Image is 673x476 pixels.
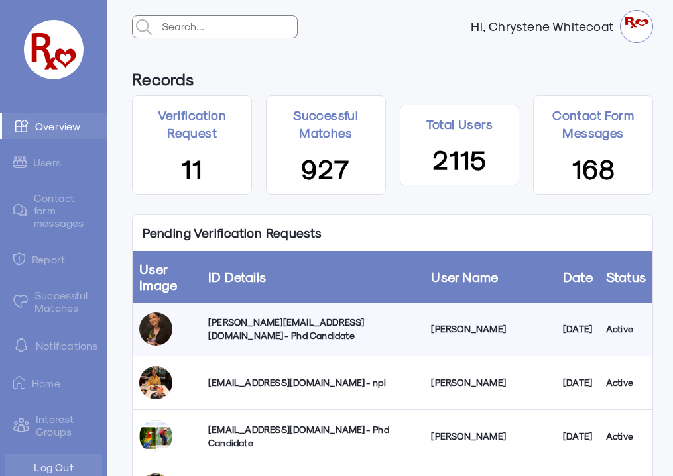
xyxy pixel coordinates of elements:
[426,115,493,133] p: Total Users
[13,376,25,389] img: ic-home.png
[208,423,418,450] div: [EMAIL_ADDRESS][DOMAIN_NAME] - Phd Candidate
[13,204,27,216] img: admin-ic-contact-message.svg
[208,376,418,389] div: [EMAIL_ADDRESS][DOMAIN_NAME] - npi
[13,417,29,433] img: intrestGropus.svg
[181,151,203,184] span: 11
[563,376,593,389] div: [DATE]
[267,106,385,142] p: Successful Matches
[139,420,172,453] img: tlbaupo5rygbfbeelxs5.jpg
[431,376,550,389] div: [PERSON_NAME]
[13,156,27,168] img: admin-ic-users.svg
[563,322,593,336] div: [DATE]
[606,322,646,336] div: Active
[133,215,332,251] p: Pending Verification Requests
[431,322,550,336] div: [PERSON_NAME]
[139,312,172,346] img: daiop1gtav7d4q29mcal.jpg
[13,252,25,265] img: admin-ic-report.svg
[15,119,29,132] img: admin-ic-overview.svg
[563,430,593,443] div: [DATE]
[301,151,350,184] span: 927
[432,142,487,175] span: 2115
[133,16,155,38] img: admin-search.svg
[139,366,172,399] img: luqzy0elsadf89f4tsso.jpg
[13,337,29,353] img: notification-default-white.svg
[606,269,646,285] a: Status
[431,430,550,443] div: [PERSON_NAME]
[208,316,418,342] div: [PERSON_NAME][EMAIL_ADDRESS][DOMAIN_NAME] - Phd Candidate
[158,16,297,37] input: Search...
[471,20,620,33] strong: Hi, Chrystene Whitecoat
[139,261,177,293] a: User Image
[132,63,194,95] h6: Records
[606,376,646,389] div: Active
[563,269,593,285] a: Date
[208,269,266,285] a: ID Details
[133,106,251,142] p: Verification Request
[13,295,28,308] img: matched.svg
[606,430,646,443] div: Active
[572,151,615,184] span: 168
[534,106,652,142] p: Contact Form Messages
[431,269,498,285] a: User Name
